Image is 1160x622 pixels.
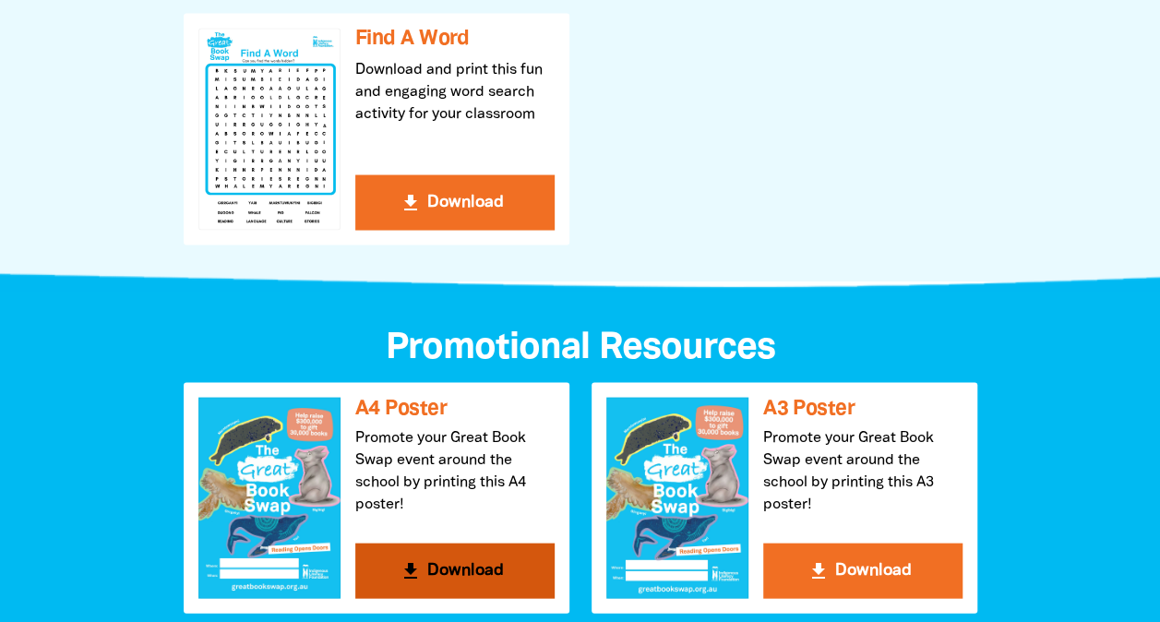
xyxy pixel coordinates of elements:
[198,28,341,229] img: Find A Word
[400,191,422,213] i: get_app
[763,397,963,420] h3: A3 Poster
[355,543,555,598] button: get_app Download
[355,28,555,51] h3: Find A Word
[386,330,775,365] span: Promotional Resources
[198,397,341,598] img: A4 Poster
[355,174,555,230] button: get_app Download
[807,559,830,581] i: get_app
[400,559,422,581] i: get_app
[763,543,963,598] button: get_app Download
[355,397,555,420] h3: A4 Poster
[606,397,748,598] img: A3 Poster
